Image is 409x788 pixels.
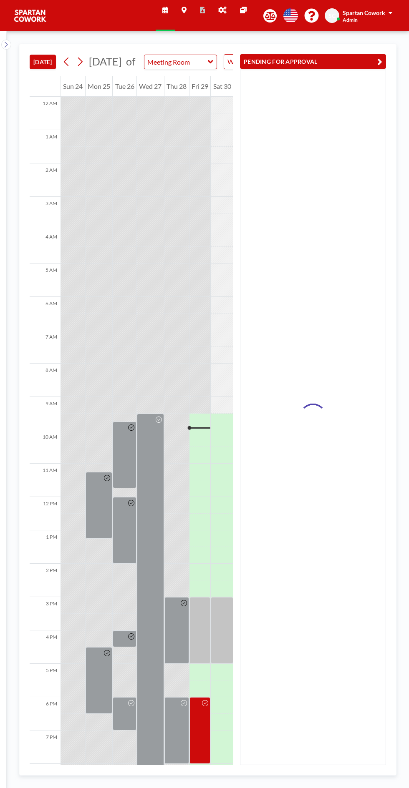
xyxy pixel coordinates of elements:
div: 6 AM [30,297,61,330]
div: 9 AM [30,397,61,430]
div: Thu 28 [164,76,189,97]
div: 7 PM [30,730,61,764]
div: 12 AM [30,97,61,130]
img: organization-logo [13,8,47,24]
div: Mon 25 [86,76,113,97]
div: Sun 24 [61,76,85,97]
div: Fri 29 [189,76,211,97]
div: 12 PM [30,497,61,530]
div: 6 PM [30,697,61,730]
div: 3 AM [30,197,61,230]
div: 7 AM [30,330,61,364]
div: 1 PM [30,530,61,564]
div: 4 AM [30,230,61,264]
div: 2 AM [30,163,61,197]
div: 10 AM [30,430,61,464]
button: PENDING FOR APPROVAL [240,54,386,69]
span: [DATE] [89,55,122,68]
div: 8 AM [30,364,61,397]
span: of [126,55,135,68]
div: 1 AM [30,130,61,163]
div: 2 PM [30,564,61,597]
span: Spartan Cowork [343,9,385,16]
div: Tue 26 [113,76,136,97]
div: Search for option [224,55,296,69]
div: Sat 30 [211,76,233,97]
div: 5 PM [30,664,61,697]
div: 11 AM [30,464,61,497]
span: SC [328,12,336,20]
div: 5 AM [30,264,61,297]
div: 4 PM [30,630,61,664]
div: Wed 27 [137,76,164,97]
input: Meeting Room [144,55,208,69]
div: 3 PM [30,597,61,630]
span: Admin [343,17,358,23]
button: [DATE] [30,55,56,69]
span: WEEKLY VIEW [226,56,273,67]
